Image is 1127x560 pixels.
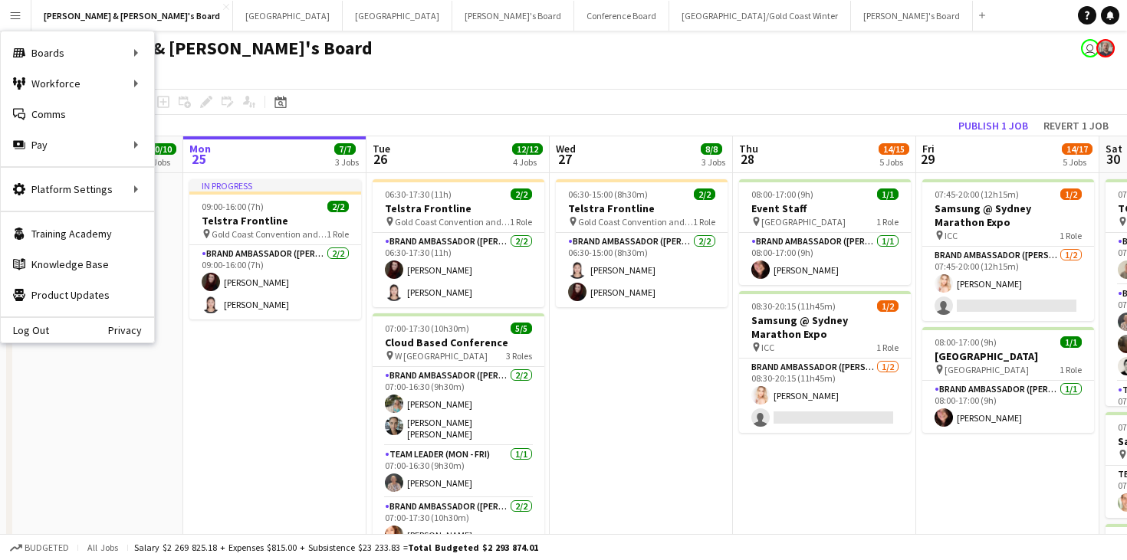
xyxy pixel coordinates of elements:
[554,150,576,168] span: 27
[1060,364,1082,375] span: 1 Role
[922,201,1094,229] h3: Samsung @ Sydney Marathon Expo
[1060,230,1082,241] span: 1 Role
[373,336,544,349] h3: Cloud Based Conference
[8,539,71,556] button: Budgeted
[739,359,911,433] app-card-role: Brand Ambassador ([PERSON_NAME])1/208:30-20:15 (11h45m)[PERSON_NAME]
[373,142,390,156] span: Tue
[1,68,154,99] div: Workforce
[395,350,488,362] span: W [GEOGRAPHIC_DATA]
[1060,336,1082,348] span: 1/1
[134,542,538,553] div: Salary $2 269 825.18 + Expenses $815.00 + Subsistence $23 233.83 =
[578,216,693,228] span: Gold Coast Convention and Exhibition Centre
[739,179,911,285] app-job-card: 08:00-17:00 (9h)1/1Event Staff [GEOGRAPHIC_DATA]1 RoleBrand Ambassador ([PERSON_NAME])1/108:00-17...
[701,156,725,168] div: 3 Jobs
[373,201,544,215] h3: Telstra Frontline
[935,336,997,348] span: 08:00-17:00 (9h)
[189,179,361,319] app-job-card: In progress09:00-16:00 (7h)2/2Telstra Frontline Gold Coast Convention and Exhibition Centre1 Role...
[761,342,774,353] span: ICC
[373,179,544,307] app-job-card: 06:30-17:30 (11h)2/2Telstra Frontline Gold Coast Convention and Exhibition Centre1 RoleBrand Amba...
[851,1,973,31] button: [PERSON_NAME]'s Board
[408,542,538,553] span: Total Budgeted $2 293 874.01
[202,201,264,212] span: 09:00-16:00 (7h)
[739,313,911,341] h3: Samsung @ Sydney Marathon Expo
[370,150,390,168] span: 26
[1037,116,1115,136] button: Revert 1 job
[510,216,532,228] span: 1 Role
[739,291,911,433] div: 08:30-20:15 (11h45m)1/2Samsung @ Sydney Marathon Expo ICC1 RoleBrand Ambassador ([PERSON_NAME])1/...
[511,323,532,334] span: 5/5
[739,201,911,215] h3: Event Staff
[922,247,1094,321] app-card-role: Brand Ambassador ([PERSON_NAME])1/207:45-20:00 (12h15m)[PERSON_NAME]
[1060,188,1082,200] span: 1/2
[556,142,576,156] span: Wed
[669,1,851,31] button: [GEOGRAPHIC_DATA]/Gold Coast Winter
[922,179,1094,321] app-job-card: 07:45-20:00 (12h15m)1/2Samsung @ Sydney Marathon Expo ICC1 RoleBrand Ambassador ([PERSON_NAME])1/...
[511,188,532,200] span: 2/2
[568,188,648,200] span: 06:30-15:00 (8h30m)
[1,99,154,129] a: Comms
[694,188,715,200] span: 2/2
[1,218,154,249] a: Training Academy
[327,201,349,212] span: 2/2
[877,300,899,312] span: 1/2
[146,143,176,155] span: 10/10
[945,364,1029,375] span: [GEOGRAPHIC_DATA]
[922,327,1094,433] app-job-card: 08:00-17:00 (9h)1/1[GEOGRAPHIC_DATA] [GEOGRAPHIC_DATA]1 RoleBrand Ambassador ([PERSON_NAME])1/108...
[84,542,121,553] span: All jobs
[452,1,574,31] button: [PERSON_NAME]'s Board
[373,367,544,446] app-card-role: Brand Ambassador ([PERSON_NAME])2/207:00-16:30 (9h30m)[PERSON_NAME][PERSON_NAME] [PERSON_NAME]
[395,216,510,228] span: Gold Coast Convention and Exhibition Centre
[922,142,935,156] span: Fri
[1081,39,1099,57] app-user-avatar: Jenny Tu
[373,446,544,498] app-card-role: Team Leader (Mon - Fri)1/107:00-16:30 (9h30m)[PERSON_NAME]
[556,201,728,215] h3: Telstra Frontline
[233,1,343,31] button: [GEOGRAPHIC_DATA]
[373,313,544,540] app-job-card: 07:00-17:30 (10h30m)5/5Cloud Based Conference W [GEOGRAPHIC_DATA]3 RolesBrand Ambassador ([PERSON...
[334,143,356,155] span: 7/7
[1,249,154,280] a: Knowledge Base
[187,150,211,168] span: 25
[513,156,542,168] div: 4 Jobs
[506,350,532,362] span: 3 Roles
[31,1,233,31] button: [PERSON_NAME] & [PERSON_NAME]'s Board
[1,280,154,310] a: Product Updates
[512,143,543,155] span: 12/12
[556,179,728,307] app-job-card: 06:30-15:00 (8h30m)2/2Telstra Frontline Gold Coast Convention and Exhibition Centre1 RoleBrand Am...
[335,156,359,168] div: 3 Jobs
[693,216,715,228] span: 1 Role
[922,349,1094,363] h3: [GEOGRAPHIC_DATA]
[737,150,758,168] span: 28
[751,188,813,200] span: 08:00-17:00 (9h)
[146,156,176,168] div: 2 Jobs
[751,300,836,312] span: 08:30-20:15 (11h45m)
[556,233,728,307] app-card-role: Brand Ambassador ([PERSON_NAME])2/206:30-15:00 (8h30m)[PERSON_NAME][PERSON_NAME]
[574,1,669,31] button: Conference Board
[739,233,911,285] app-card-role: Brand Ambassador ([PERSON_NAME])1/108:00-17:00 (9h)[PERSON_NAME]
[1062,143,1092,155] span: 14/17
[343,1,452,31] button: [GEOGRAPHIC_DATA]
[385,188,452,200] span: 06:30-17:30 (11h)
[952,116,1034,136] button: Publish 1 job
[12,37,373,60] h1: [PERSON_NAME] & [PERSON_NAME]'s Board
[876,342,899,353] span: 1 Role
[922,381,1094,433] app-card-role: Brand Ambassador ([PERSON_NAME])1/108:00-17:00 (9h)[PERSON_NAME]
[879,156,909,168] div: 5 Jobs
[212,228,327,240] span: Gold Coast Convention and Exhibition Centre
[877,188,899,200] span: 1/1
[189,245,361,319] app-card-role: Brand Ambassador ([PERSON_NAME])2/209:00-16:00 (7h)[PERSON_NAME][PERSON_NAME]
[189,179,361,192] div: In progress
[1,324,49,336] a: Log Out
[920,150,935,168] span: 29
[1,38,154,68] div: Boards
[1096,39,1115,57] app-user-avatar: Neil Burton
[935,188,1019,200] span: 07:45-20:00 (12h15m)
[1063,156,1092,168] div: 5 Jobs
[327,228,349,240] span: 1 Role
[189,142,211,156] span: Mon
